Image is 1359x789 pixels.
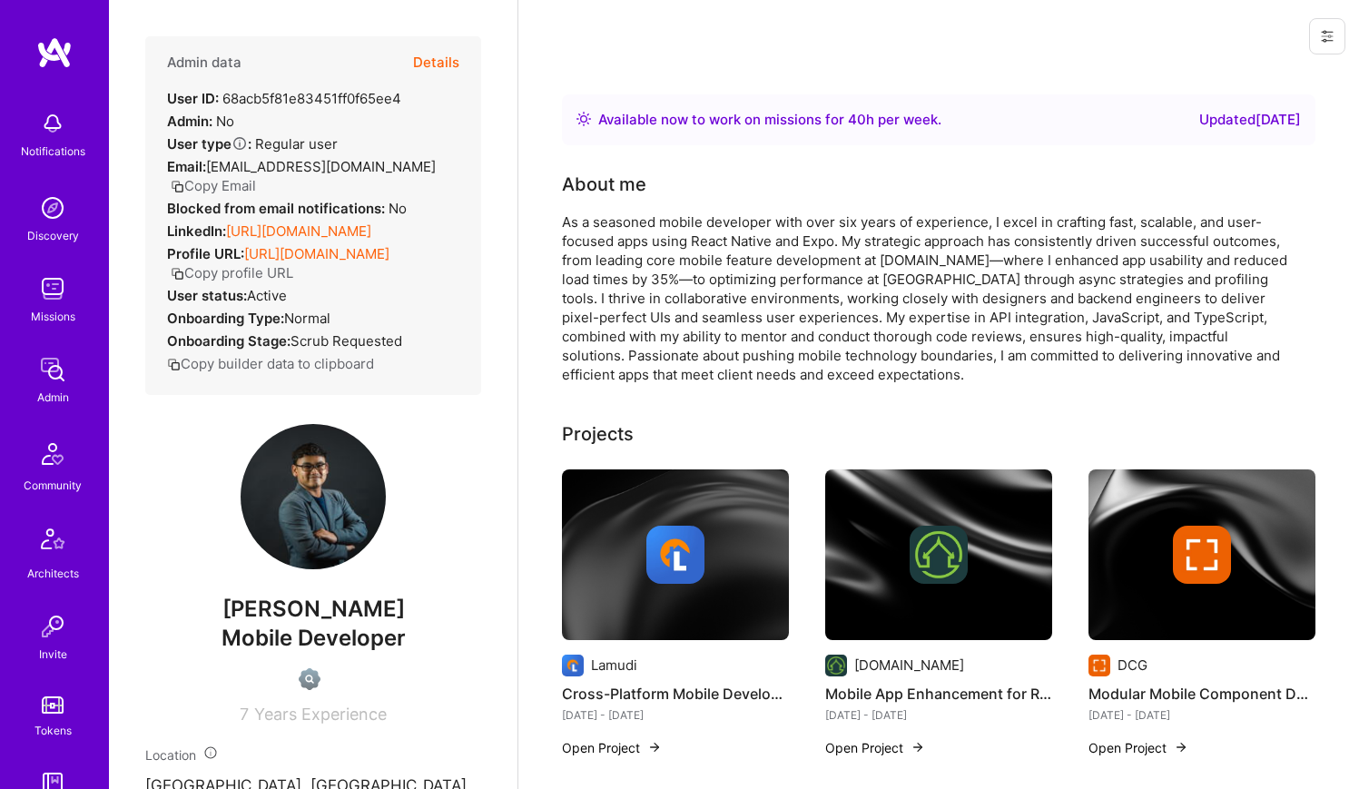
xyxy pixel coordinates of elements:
[167,358,181,371] i: icon Copy
[562,171,646,198] div: About me
[167,113,212,130] strong: Admin:
[299,668,320,690] img: Not Scrubbed
[27,564,79,583] div: Architects
[562,420,634,448] div: Projects
[167,310,284,327] strong: Onboarding Type:
[562,705,789,725] div: [DATE] - [DATE]
[21,142,85,161] div: Notifications
[171,180,184,193] i: icon Copy
[167,134,338,153] div: Regular user
[171,267,184,281] i: icon Copy
[562,655,584,676] img: Company logo
[167,199,407,218] div: No
[911,740,925,754] img: arrow-right
[167,245,244,262] strong: Profile URL:
[39,645,67,664] div: Invite
[31,520,74,564] img: Architects
[910,526,968,584] img: Company logo
[825,705,1052,725] div: [DATE] - [DATE]
[825,469,1052,640] img: cover
[27,226,79,245] div: Discovery
[167,200,389,217] strong: Blocked from email notifications:
[167,112,234,131] div: No
[576,112,591,126] img: Availability
[206,158,436,175] span: [EMAIL_ADDRESS][DOMAIN_NAME]
[562,469,789,640] img: cover
[244,245,389,262] a: [URL][DOMAIN_NAME]
[167,287,247,304] strong: User status:
[167,90,219,107] strong: User ID:
[1088,655,1110,676] img: Company logo
[167,54,241,71] h4: Admin data
[1088,469,1315,640] img: cover
[240,705,249,724] span: 7
[825,738,925,757] button: Open Project
[42,696,64,714] img: tokens
[646,526,704,584] img: Company logo
[241,424,386,569] img: User Avatar
[848,111,866,128] span: 40
[1088,738,1188,757] button: Open Project
[562,738,662,757] button: Open Project
[31,432,74,476] img: Community
[291,332,402,350] span: Scrub Requested
[284,310,330,327] span: normal
[34,105,71,142] img: bell
[145,596,481,623] span: [PERSON_NAME]
[1173,526,1231,584] img: Company logo
[34,721,72,740] div: Tokens
[247,287,287,304] span: Active
[167,135,251,153] strong: User type :
[598,109,941,131] div: Available now to work on missions for h per week .
[1088,705,1315,725] div: [DATE] - [DATE]
[171,263,293,282] button: Copy profile URL
[145,745,481,764] div: Location
[34,351,71,388] img: admin teamwork
[254,705,387,724] span: Years Experience
[1174,740,1188,754] img: arrow-right
[171,176,256,195] button: Copy Email
[562,682,789,705] h4: Cross-Platform Mobile Development
[167,89,401,108] div: 68acb5f81e83451ff0f65ee4
[1118,656,1147,675] div: DCG
[413,36,459,89] button: Details
[1088,682,1315,705] h4: Modular Mobile Component Development
[34,271,71,307] img: teamwork
[37,388,69,407] div: Admin
[167,332,291,350] strong: Onboarding Stage:
[825,655,847,676] img: Company logo
[31,307,75,326] div: Missions
[24,476,82,495] div: Community
[825,682,1052,705] h4: Mobile App Enhancement for Real Estate Platform
[231,135,248,152] i: Help
[591,656,637,675] div: Lamudi
[34,190,71,226] img: discovery
[167,222,226,240] strong: LinkedIn:
[562,212,1288,384] div: As a seasoned mobile developer with over six years of experience, I excel in crafting fast, scala...
[226,222,371,240] a: [URL][DOMAIN_NAME]
[647,740,662,754] img: arrow-right
[1199,109,1301,131] div: Updated [DATE]
[167,158,206,175] strong: Email:
[34,608,71,645] img: Invite
[167,354,374,373] button: Copy builder data to clipboard
[36,36,73,69] img: logo
[854,656,964,675] div: [DOMAIN_NAME]
[222,625,406,651] span: Mobile Developer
